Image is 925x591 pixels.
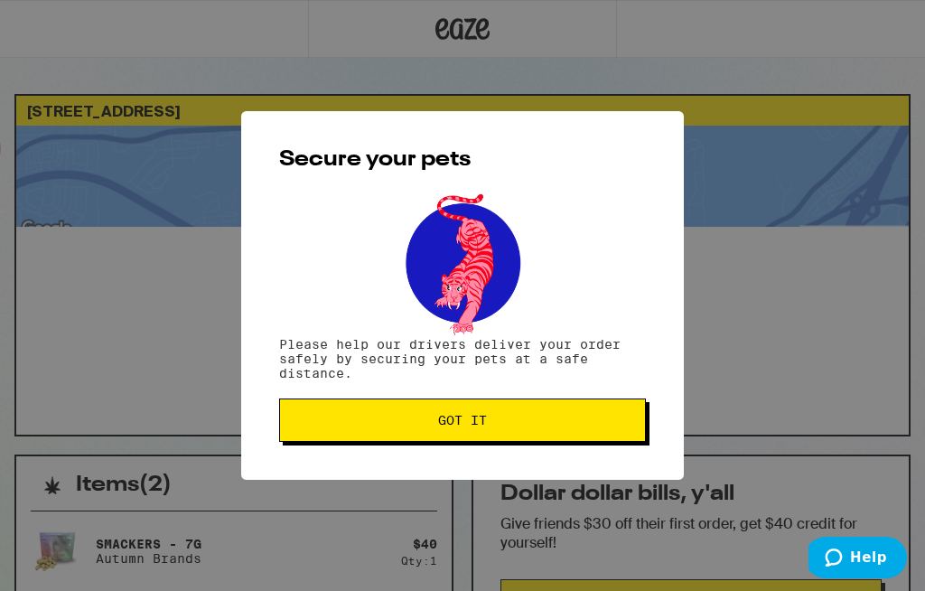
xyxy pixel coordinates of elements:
span: Got it [438,414,487,427]
iframe: Opens a widget where you can find more information [808,537,907,582]
p: Please help our drivers deliver your order safely by securing your pets at a safe distance. [279,337,646,380]
button: Got it [279,399,646,442]
h2: Secure your pets [279,149,646,171]
img: pets [388,189,537,337]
